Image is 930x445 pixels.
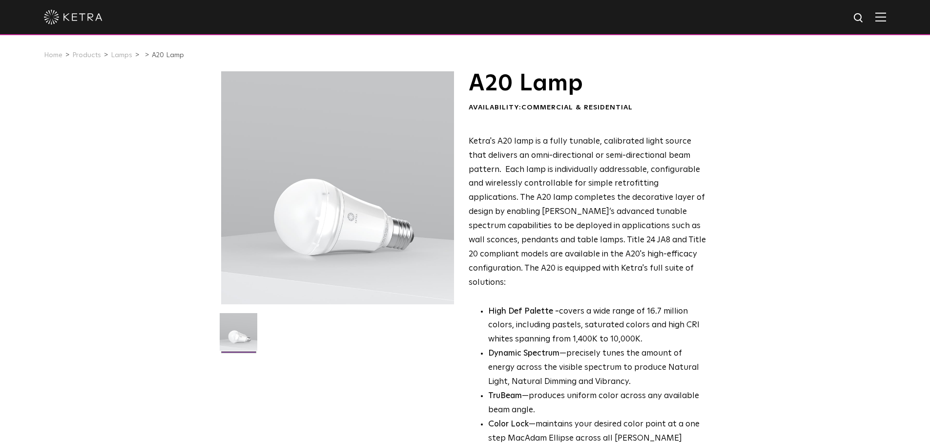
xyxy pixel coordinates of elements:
a: A20 Lamp [152,52,184,59]
img: A20-Lamp-2021-Web-Square [220,313,257,358]
img: ketra-logo-2019-white [44,10,103,24]
span: Commercial & Residential [521,104,633,111]
img: Hamburger%20Nav.svg [875,12,886,21]
a: Lamps [111,52,132,59]
a: Products [72,52,101,59]
strong: Color Lock [488,420,529,428]
p: covers a wide range of 16.7 million colors, including pastels, saturated colors and high CRI whit... [488,305,706,347]
div: Availability: [469,103,706,113]
span: Ketra's A20 lamp is a fully tunable, calibrated light source that delivers an omni-directional or... [469,137,706,287]
strong: High Def Palette - [488,307,559,316]
img: search icon [853,12,865,24]
li: —precisely tunes the amount of energy across the visible spectrum to produce Natural Light, Natur... [488,347,706,389]
li: —produces uniform color across any available beam angle. [488,389,706,418]
h1: A20 Lamp [469,71,706,96]
a: Home [44,52,62,59]
strong: TruBeam [488,392,522,400]
strong: Dynamic Spectrum [488,349,559,358]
